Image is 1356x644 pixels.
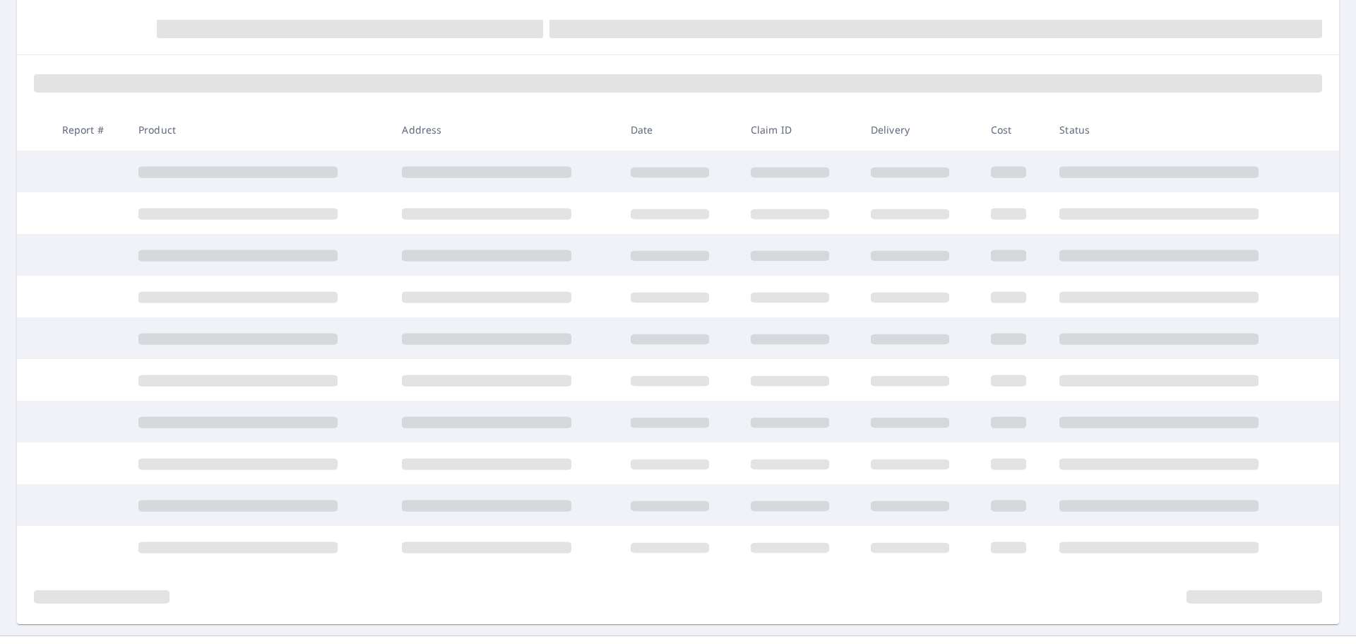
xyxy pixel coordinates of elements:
[127,109,391,151] th: Product
[391,109,619,151] th: Address
[619,109,739,151] th: Date
[739,109,860,151] th: Claim ID
[51,109,127,151] th: Report #
[980,109,1049,151] th: Cost
[860,109,980,151] th: Delivery
[1048,109,1312,151] th: Status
